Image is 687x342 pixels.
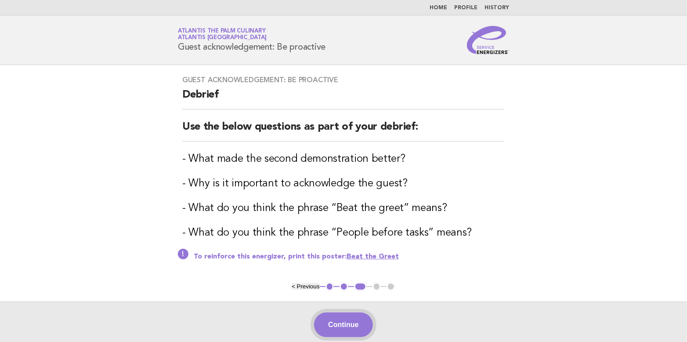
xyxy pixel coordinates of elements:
[182,152,505,166] h3: - What made the second demonstration better?
[467,26,509,54] img: Service Energizers
[485,5,509,11] a: History
[325,282,334,291] button: 1
[194,252,505,261] p: To reinforce this energizer, print this poster:
[182,120,505,142] h2: Use the below questions as part of your debrief:
[182,201,505,215] h3: - What do you think the phrase “Beat the greet” means?
[454,5,477,11] a: Profile
[354,282,367,291] button: 3
[340,282,348,291] button: 2
[178,35,267,41] span: Atlantis [GEOGRAPHIC_DATA]
[314,313,372,337] button: Continue
[347,253,399,260] a: Beat the Greet
[178,29,325,51] h1: Guest acknowledgement: Be proactive
[430,5,447,11] a: Home
[182,177,505,191] h3: - Why is it important to acknowledge the guest?
[182,76,505,84] h3: Guest acknowledgement: Be proactive
[182,226,505,240] h3: - What do you think the phrase “People before tasks” means?
[292,283,319,290] button: < Previous
[178,28,267,40] a: Atlantis The Palm CulinaryAtlantis [GEOGRAPHIC_DATA]
[182,88,505,109] h2: Debrief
